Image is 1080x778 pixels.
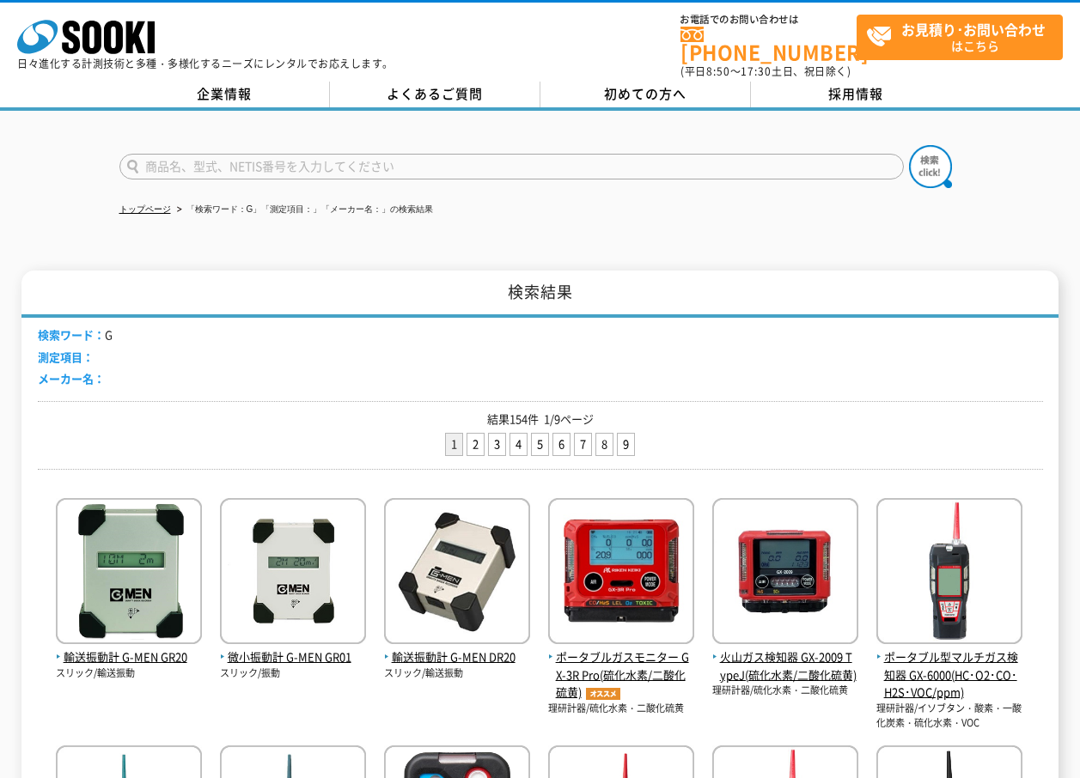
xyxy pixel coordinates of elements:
a: 3 [489,434,505,455]
span: 微小振動計 G-MEN GR01 [220,648,366,666]
span: (平日 ～ 土日、祝日除く) [680,64,851,79]
a: 採用情報 [751,82,961,107]
a: ポータブルガスモニター GX-3R Pro(硫化水素/二酸化硫黄)オススメ [548,630,694,702]
p: 理研計器/硫化水素・二酸化硫黄 [712,684,858,698]
img: GX-3R Pro(硫化水素/二酸化硫黄) [548,498,694,648]
a: よくあるご質問 [330,82,540,107]
img: オススメ [582,688,625,700]
span: 火山ガス検知器 GX-2009 TypeJ(硫化水素/二酸化硫黄) [712,648,858,684]
span: 測定項目： [38,349,94,365]
p: スリック/振動 [220,666,366,681]
p: スリック/輸送振動 [384,666,530,681]
p: スリック/輸送振動 [56,666,202,681]
span: ポータブルガスモニター GX-3R Pro(硫化水素/二酸化硫黄) [548,648,694,702]
a: 5 [532,434,548,455]
a: 微小振動計 G-MEN GR01 [220,630,366,666]
a: 輸送振動計 G-MEN GR20 [56,630,202,666]
a: トップページ [119,204,171,214]
a: 初めての方へ [540,82,751,107]
span: 輸送振動計 G-MEN GR20 [56,648,202,666]
span: 初めての方へ [604,84,686,103]
img: GX-2009 TypeJ(硫化水素/二酸化硫黄) [712,498,858,648]
a: 9 [618,434,634,455]
li: G [38,326,113,344]
p: 理研計器/硫化水素・二酸化硫黄 [548,702,694,716]
span: メーカー名： [38,370,105,386]
span: 8:50 [706,64,730,79]
a: 8 [596,434,613,455]
a: ポータブル型マルチガス検知器 GX-6000(HC･O2･CO･H2S･VOC/ppm) [876,630,1022,702]
p: 日々進化する計測技術と多種・多様化するニーズにレンタルでお応えします。 [17,58,394,69]
span: はこちら [866,15,1062,58]
span: 輸送振動計 G-MEN DR20 [384,648,530,666]
span: ポータブル型マルチガス検知器 GX-6000(HC･O2･CO･H2S･VOC/ppm) [876,648,1022,702]
a: 火山ガス検知器 GX-2009 TypeJ(硫化水素/二酸化硫黄) [712,630,858,684]
li: 「検索ワード：G」「測定項目：」「メーカー名：」の検索結果 [174,201,434,219]
p: 理研計器/イソブタン・酸素・一酸化炭素・硫化水素・VOC [876,702,1022,730]
a: 2 [467,434,484,455]
li: 1 [445,433,463,456]
h1: 検索結果 [21,270,1059,318]
input: 商品名、型式、NETIS番号を入力してください [119,154,904,179]
img: GX-6000(HC･O2･CO･H2S･VOC/ppm) [876,498,1022,648]
span: 検索ワード： [38,326,105,343]
img: G-MEN DR20 [384,498,530,648]
img: btn_search.png [909,145,952,188]
p: 結果154件 1/9ページ [38,410,1043,429]
img: G-MEN GR01 [220,498,366,648]
span: 17:30 [741,64,772,79]
a: 7 [575,434,591,455]
strong: お見積り･お問い合わせ [901,19,1046,40]
span: お電話でのお問い合わせは [680,15,857,25]
a: 企業情報 [119,82,330,107]
a: 輸送振動計 G-MEN DR20 [384,630,530,666]
a: 6 [553,434,570,455]
a: 4 [510,434,527,455]
a: [PHONE_NUMBER] [680,27,857,62]
img: G-MEN GR20 [56,498,202,648]
a: お見積り･お問い合わせはこちら [857,15,1063,60]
